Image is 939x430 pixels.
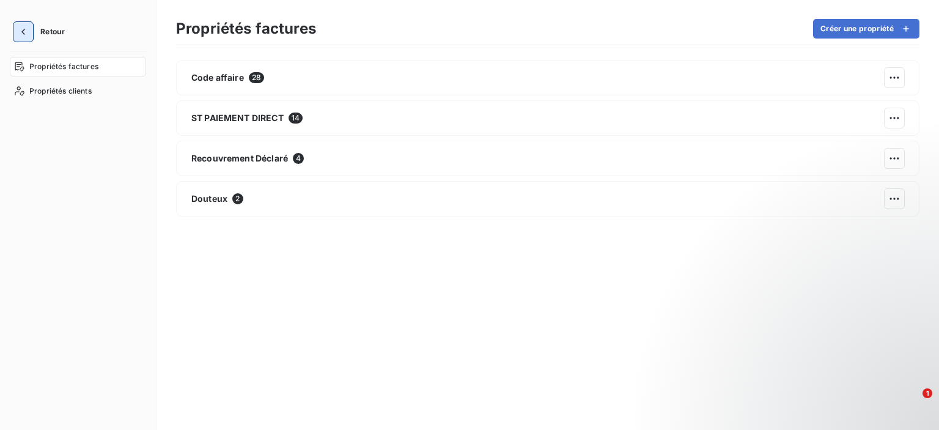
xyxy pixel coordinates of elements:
span: Recouvrement Déclaré [191,152,288,165]
span: Retour [40,28,65,35]
a: Propriétés clients [10,81,146,101]
span: ST PAIEMENT DIRECT [191,112,284,124]
h3: Propriétés factures [176,18,316,40]
span: 4 [293,153,304,164]
span: Code affaire [191,72,244,84]
span: Propriétés clients [29,86,92,97]
a: Propriétés factures [10,57,146,76]
span: 14 [289,113,303,124]
span: 1 [922,388,932,398]
button: Retour [10,22,75,42]
span: 28 [249,72,264,83]
iframe: Intercom notifications message [694,311,939,397]
span: Propriétés factures [29,61,98,72]
span: 2 [232,193,243,204]
button: Créer une propriété [813,19,919,39]
span: Douteux [191,193,227,205]
iframe: Intercom live chat [897,388,927,418]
